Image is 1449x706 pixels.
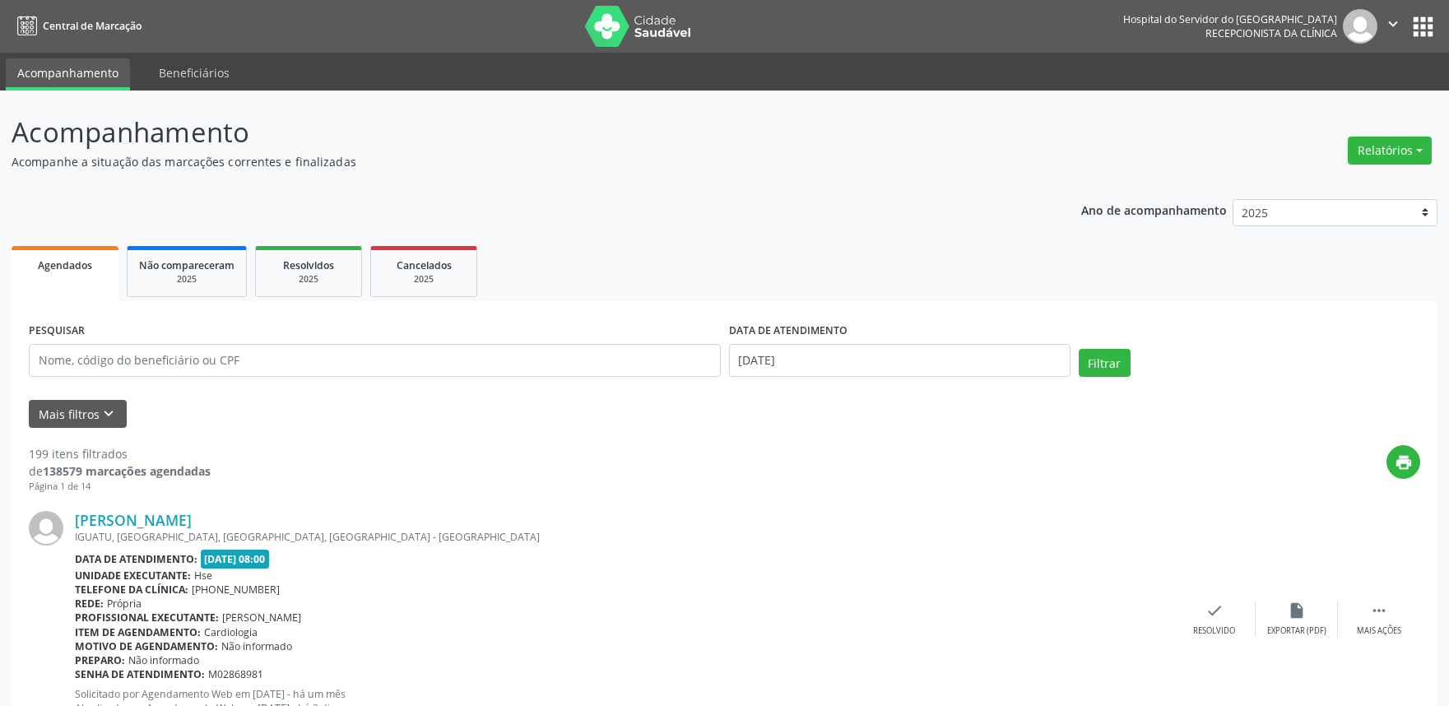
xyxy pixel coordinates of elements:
[1395,453,1413,471] i: print
[139,258,235,272] span: Não compareceram
[397,258,452,272] span: Cancelados
[75,625,201,639] b: Item de agendamento:
[43,463,211,479] strong: 138579 marcações agendadas
[75,639,218,653] b: Motivo de agendamento:
[192,583,280,597] span: [PHONE_NUMBER]
[43,19,142,33] span: Central de Marcação
[1384,15,1402,33] i: 
[75,530,1173,544] div: IGUATU, [GEOGRAPHIC_DATA], [GEOGRAPHIC_DATA], [GEOGRAPHIC_DATA] - [GEOGRAPHIC_DATA]
[75,552,197,566] b: Data de atendimento:
[12,112,1010,153] p: Acompanhamento
[208,667,263,681] span: M02868981
[1079,349,1131,377] button: Filtrar
[12,153,1010,170] p: Acompanhe a situação das marcações correntes e finalizadas
[194,569,212,583] span: Hse
[75,611,219,625] b: Profissional executante:
[1409,12,1437,41] button: apps
[29,400,127,429] button: Mais filtroskeyboard_arrow_down
[75,597,104,611] b: Rede:
[29,445,211,462] div: 199 itens filtrados
[221,639,292,653] span: Não informado
[1205,601,1224,620] i: check
[38,258,92,272] span: Agendados
[1193,625,1235,637] div: Resolvido
[75,583,188,597] b: Telefone da clínica:
[729,344,1070,377] input: Selecione um intervalo
[107,597,142,611] span: Própria
[75,667,205,681] b: Senha de atendimento:
[383,273,465,286] div: 2025
[1370,601,1388,620] i: 
[100,405,118,423] i: keyboard_arrow_down
[1357,625,1401,637] div: Mais ações
[283,258,334,272] span: Resolvidos
[29,462,211,480] div: de
[29,318,85,344] label: PESQUISAR
[201,550,270,569] span: [DATE] 08:00
[128,653,199,667] span: Não informado
[147,58,241,87] a: Beneficiários
[29,344,721,377] input: Nome, código do beneficiário ou CPF
[204,625,258,639] span: Cardiologia
[1386,445,1420,479] button: print
[222,611,301,625] span: [PERSON_NAME]
[1205,26,1337,40] span: Recepcionista da clínica
[75,511,192,529] a: [PERSON_NAME]
[1348,137,1432,165] button: Relatórios
[1081,199,1227,220] p: Ano de acompanhamento
[29,511,63,546] img: img
[1288,601,1306,620] i: insert_drive_file
[6,58,130,91] a: Acompanhamento
[1377,9,1409,44] button: 
[139,273,235,286] div: 2025
[12,12,142,39] a: Central de Marcação
[1343,9,1377,44] img: img
[75,569,191,583] b: Unidade executante:
[1123,12,1337,26] div: Hospital do Servidor do [GEOGRAPHIC_DATA]
[729,318,848,344] label: DATA DE ATENDIMENTO
[267,273,350,286] div: 2025
[29,480,211,494] div: Página 1 de 14
[1267,625,1326,637] div: Exportar (PDF)
[75,653,125,667] b: Preparo:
